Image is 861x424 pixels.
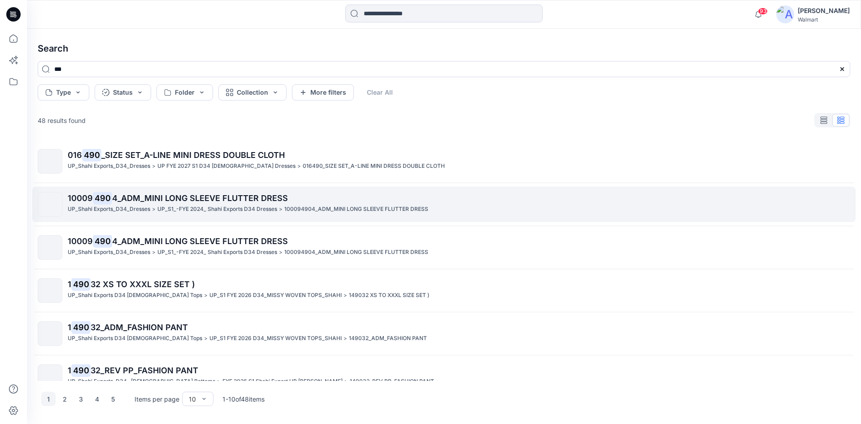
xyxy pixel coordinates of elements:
[106,392,120,406] button: 5
[157,162,296,171] p: UP FYE 2027 S1 D34 Ladies Dresses
[217,377,221,386] p: >
[68,366,71,375] span: 1
[32,359,856,394] a: 149032_REV PP_FASHION PANTUP_Shahi Exports_D34_ [DEMOGRAPHIC_DATA] Bottoms>FYE 2026 S1 Shahi Expo...
[32,187,856,222] a: 100094904_ADM_MINI LONG SLEEVE FLUTTER DRESSUP_Shahi Exports_D34_Dresses>UP_S1_-FYE 2024_ Shahi E...
[204,291,208,300] p: >
[112,236,288,246] span: 4_ADM_MINI LONG SLEEVE FLUTTER DRESS
[798,5,850,16] div: [PERSON_NAME]
[68,291,202,300] p: UP_Shahi Exports D34 Ladies Tops
[292,84,354,101] button: More filters
[279,248,283,257] p: >
[303,162,445,171] p: 016490_SIZE SET_A-LINE MINI DRESS DOUBLE CLOTH
[32,144,856,179] a: 016490_SIZE SET_A-LINE MINI DRESS DOUBLE CLOTHUP_Shahi Exports_D34_Dresses>UP FYE 2027 S1 D34 [DE...
[222,377,343,386] p: FYE 2026 S1 Shahi Export UP Missy Bottoms
[91,323,188,332] span: 32_ADM_FASHION PANT
[68,377,215,386] p: UP_Shahi Exports_D34_ Ladies Bottoms
[91,366,198,375] span: 32_REV PP_FASHION PANT
[152,162,156,171] p: >
[57,392,72,406] button: 2
[157,205,277,214] p: UP_S1_-FYE 2024_ Shahi Exports D34 Dresses
[68,334,202,343] p: UP_Shahi Exports D34 Ladies Tops
[297,162,301,171] p: >
[71,364,91,376] mark: 490
[350,377,434,386] p: 149032_REV PP_FASHION PANT
[32,273,856,308] a: 149032 XS TO XXXL SIZE SET )UP_Shahi Exports D34 [DEMOGRAPHIC_DATA] Tops>UP_S1 FYE 2026 D34_MISSY...
[38,84,89,101] button: Type
[41,392,56,406] button: 1
[68,280,71,289] span: 1
[68,150,82,160] span: 016
[204,334,208,343] p: >
[222,394,265,404] p: 1 - 10 of 48 items
[91,280,195,289] span: 32 XS TO XXXL SIZE SET )
[30,36,857,61] h4: Search
[101,150,285,160] span: _SIZE SET_A-LINE MINI DRESS DOUBLE CLOTH
[93,192,112,204] mark: 490
[32,316,856,351] a: 149032_ADM_FASHION PANTUP_Shahi Exports D34 [DEMOGRAPHIC_DATA] Tops>UP_S1 FYE 2026 D34_MISSY WOVE...
[90,392,104,406] button: 4
[157,248,277,257] p: UP_S1_-FYE 2024_ Shahi Exports D34 Dresses
[798,16,850,23] div: Walmart
[135,394,179,404] p: Items per page
[189,394,196,404] div: 10
[152,248,156,257] p: >
[74,392,88,406] button: 3
[284,205,428,214] p: 100094904_ADM_MINI LONG SLEEVE FLUTTER DRESS
[279,205,283,214] p: >
[68,236,93,246] span: 10009
[95,84,151,101] button: Status
[349,291,429,300] p: 149032 XS TO XXXL SIZE SET )
[776,5,794,23] img: avatar
[93,235,112,247] mark: 490
[284,248,428,257] p: 100094904_ADM_MINI LONG SLEEVE FLUTTER DRESS
[71,321,91,333] mark: 490
[344,291,347,300] p: >
[157,84,213,101] button: Folder
[68,193,93,203] span: 10009
[152,205,156,214] p: >
[71,278,91,290] mark: 490
[349,334,427,343] p: 149032_ADM_FASHION PANT
[209,334,342,343] p: UP_S1 FYE 2026 D34_MISSY WOVEN TOPS_SHAHI
[32,230,856,265] a: 100094904_ADM_MINI LONG SLEEVE FLUTTER DRESSUP_Shahi Exports_D34_Dresses>UP_S1_-FYE 2024_ Shahi E...
[758,8,768,15] span: 93
[82,149,101,161] mark: 490
[68,205,150,214] p: UP_Shahi Exports_D34_Dresses
[38,116,86,125] p: 48 results found
[68,323,71,332] span: 1
[112,193,288,203] span: 4_ADM_MINI LONG SLEEVE FLUTTER DRESS
[68,162,150,171] p: UP_Shahi Exports_D34_Dresses
[218,84,287,101] button: Collection
[68,248,150,257] p: UP_Shahi Exports_D34_Dresses
[344,377,348,386] p: >
[209,291,342,300] p: UP_S1 FYE 2026 D34_MISSY WOVEN TOPS_SHAHI
[344,334,347,343] p: >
